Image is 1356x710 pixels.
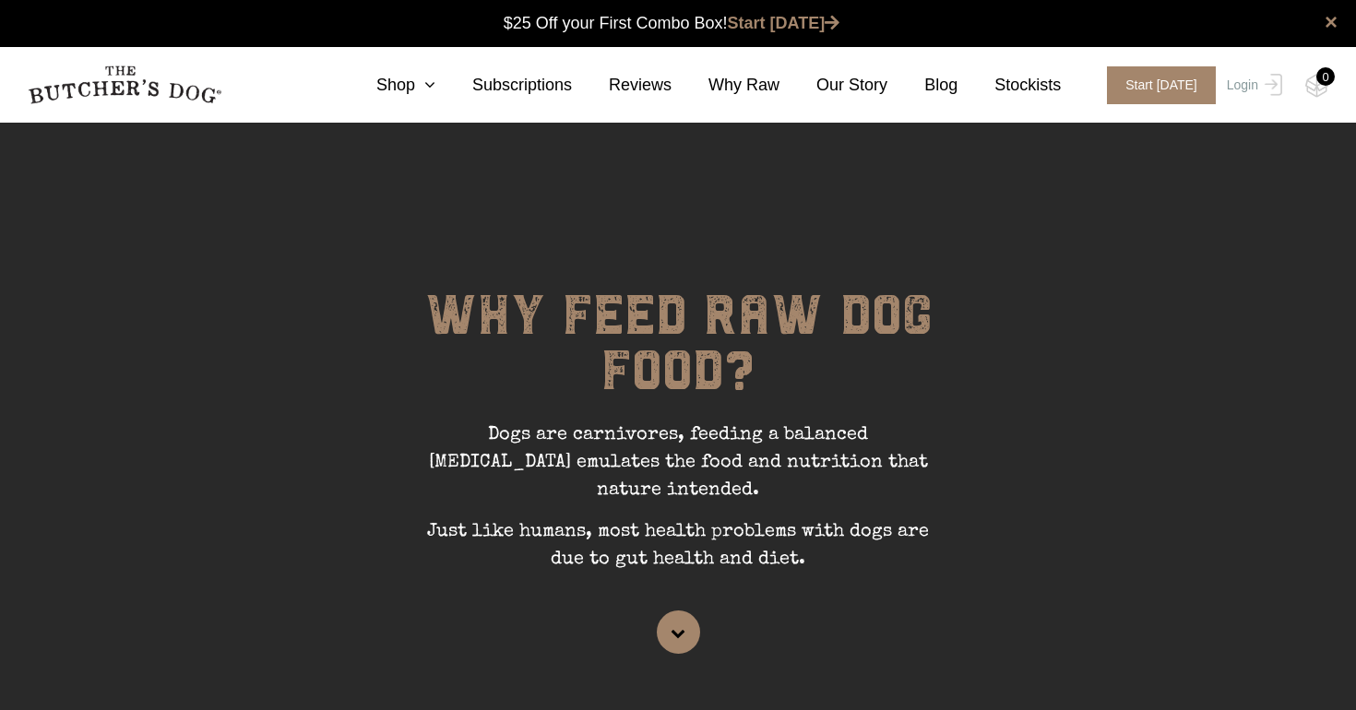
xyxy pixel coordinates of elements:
p: Dogs are carnivores, feeding a balanced [MEDICAL_DATA] emulates the food and nutrition that natur... [401,421,955,518]
a: Stockists [958,73,1061,98]
a: Shop [339,73,435,98]
p: Just like humans, most health problems with dogs are due to gut health and diet. [401,518,955,587]
a: Reviews [572,73,672,98]
a: Start [DATE] [728,14,840,32]
a: Subscriptions [435,73,572,98]
a: close [1325,11,1338,33]
a: Our Story [779,73,887,98]
span: Start [DATE] [1107,66,1216,104]
a: Start [DATE] [1088,66,1222,104]
a: Login [1222,66,1282,104]
h1: WHY FEED RAW DOG FOOD? [401,288,955,421]
a: Why Raw [672,73,779,98]
a: Blog [887,73,958,98]
div: 0 [1316,67,1335,86]
img: TBD_Cart-Empty.png [1305,74,1328,98]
